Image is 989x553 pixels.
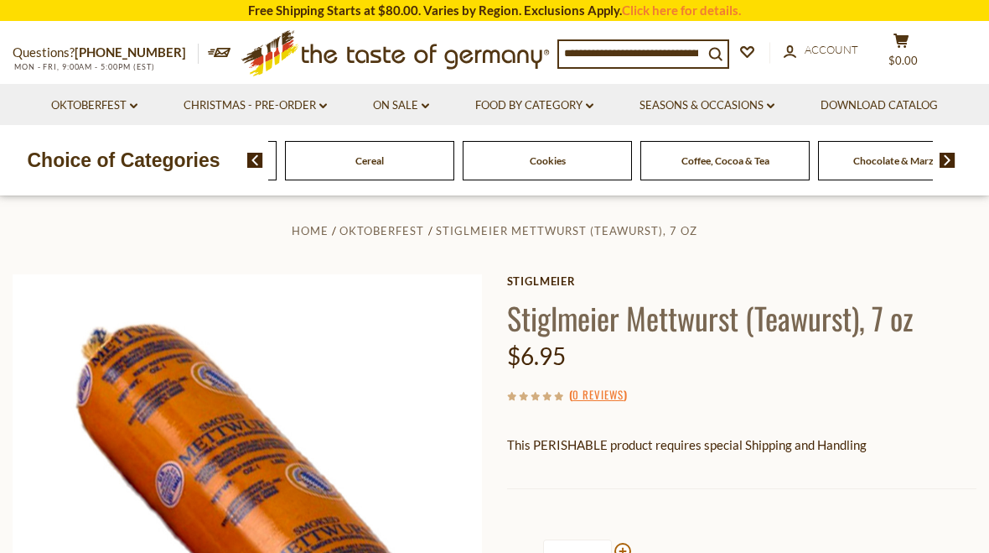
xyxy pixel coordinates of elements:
a: 0 Reviews [572,386,624,404]
a: Click here for details. [622,3,741,18]
p: This PERISHABLE product requires special Shipping and Handling [507,435,976,456]
a: Chocolate & Marzipan [853,154,953,167]
a: Stiglmeier [507,274,976,288]
li: We will ship this product in heat-protective packaging and ice. [522,468,976,489]
h1: Stiglmeier Mettwurst (Teawurst), 7 oz [507,299,976,336]
span: Account [805,43,858,56]
a: Seasons & Occasions [639,97,774,115]
img: previous arrow [247,153,263,168]
a: [PHONE_NUMBER] [75,44,186,60]
a: Download Catalog [821,97,938,115]
a: Oktoberfest [51,97,137,115]
a: On Sale [373,97,429,115]
span: ( ) [569,386,627,403]
a: Oktoberfest [339,224,424,237]
span: $6.95 [507,342,566,370]
a: Account [784,41,858,60]
p: Questions? [13,42,199,64]
a: Christmas - PRE-ORDER [184,97,327,115]
span: $0.00 [888,54,918,67]
a: Home [292,224,329,237]
a: Food By Category [475,97,593,115]
button: $0.00 [876,33,926,75]
img: next arrow [940,153,955,168]
a: Cookies [530,154,566,167]
span: MON - FRI, 9:00AM - 5:00PM (EST) [13,62,155,71]
a: Cereal [355,154,384,167]
a: Coffee, Cocoa & Tea [681,154,769,167]
a: Stiglmeier Mettwurst (Teawurst), 7 oz [436,224,697,237]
